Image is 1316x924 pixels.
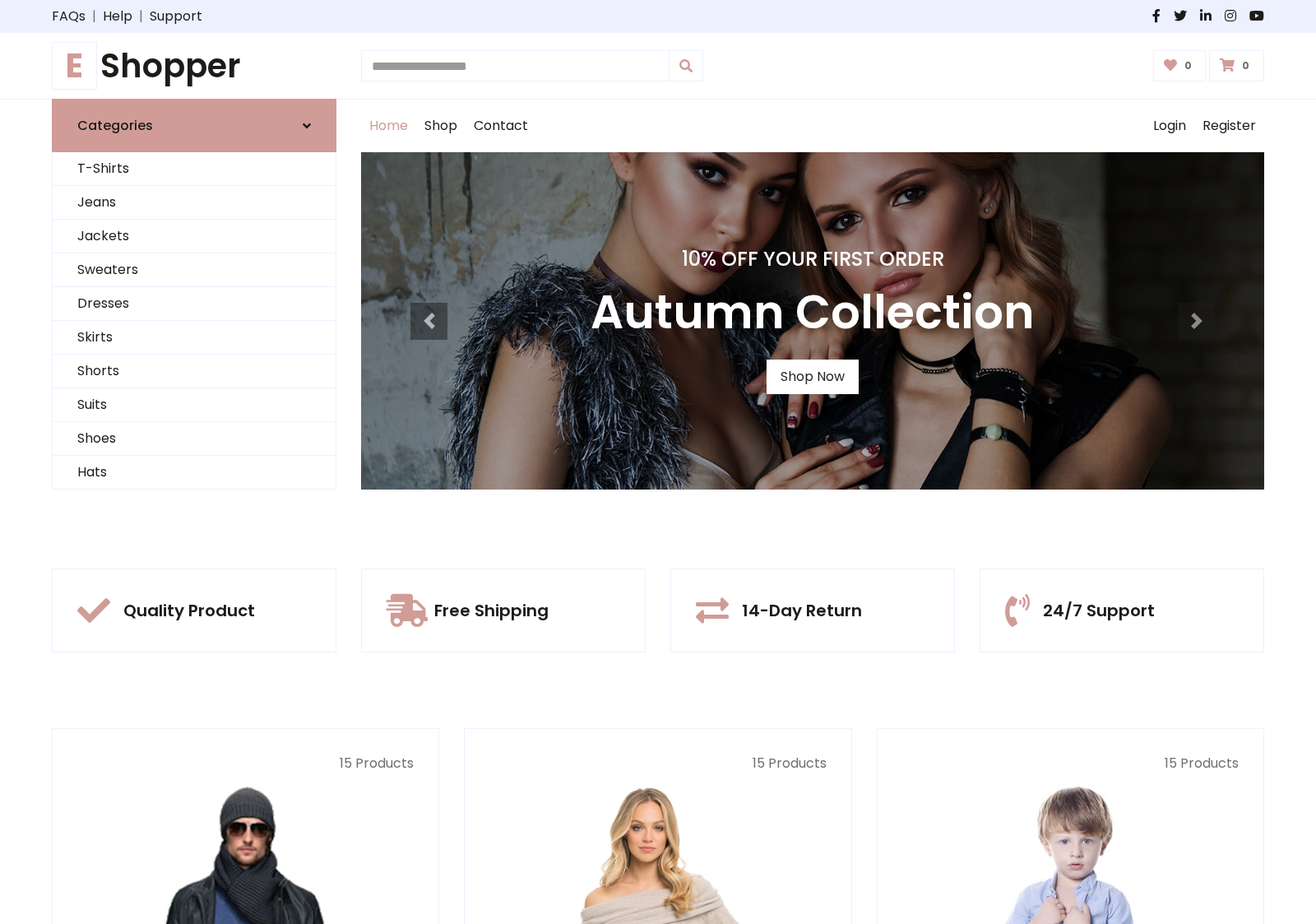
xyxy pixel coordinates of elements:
h5: Quality Product [123,601,255,620]
a: FAQs [52,7,86,26]
p: 15 Products [77,754,414,773]
span: | [86,7,103,26]
p: 15 Products [902,754,1239,773]
span: 0 [1180,58,1196,73]
h6: Categories [77,118,153,133]
a: Shorts [53,355,336,388]
h1: Shopper [52,46,336,86]
a: Dresses [53,287,336,321]
a: Categories [52,99,336,152]
span: | [132,7,150,26]
h3: Autumn Collection [591,285,1035,340]
a: Sweaters [53,253,336,287]
a: Jackets [53,220,336,253]
h4: 10% Off Your First Order [591,248,1035,272]
a: Hats [53,456,336,490]
span: 0 [1238,58,1253,73]
a: EShopper [52,46,336,86]
a: Help [103,7,132,26]
h5: 14-Day Return [742,601,862,620]
a: Support [150,7,202,26]
a: T-Shirts [53,152,336,186]
a: 0 [1209,50,1264,81]
a: Suits [53,388,336,422]
a: Shoes [53,422,336,456]
h5: Free Shipping [434,601,549,620]
a: Contact [466,100,536,152]
a: 0 [1153,50,1207,81]
p: 15 Products [489,754,826,773]
a: Shop Now [767,360,859,394]
a: Shop [416,100,466,152]
span: E [52,42,97,90]
a: Login [1145,100,1194,152]
a: Register [1194,100,1264,152]
a: Skirts [53,321,336,355]
a: Jeans [53,186,336,220]
a: Home [361,100,416,152]
h5: 24/7 Support [1043,601,1155,620]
